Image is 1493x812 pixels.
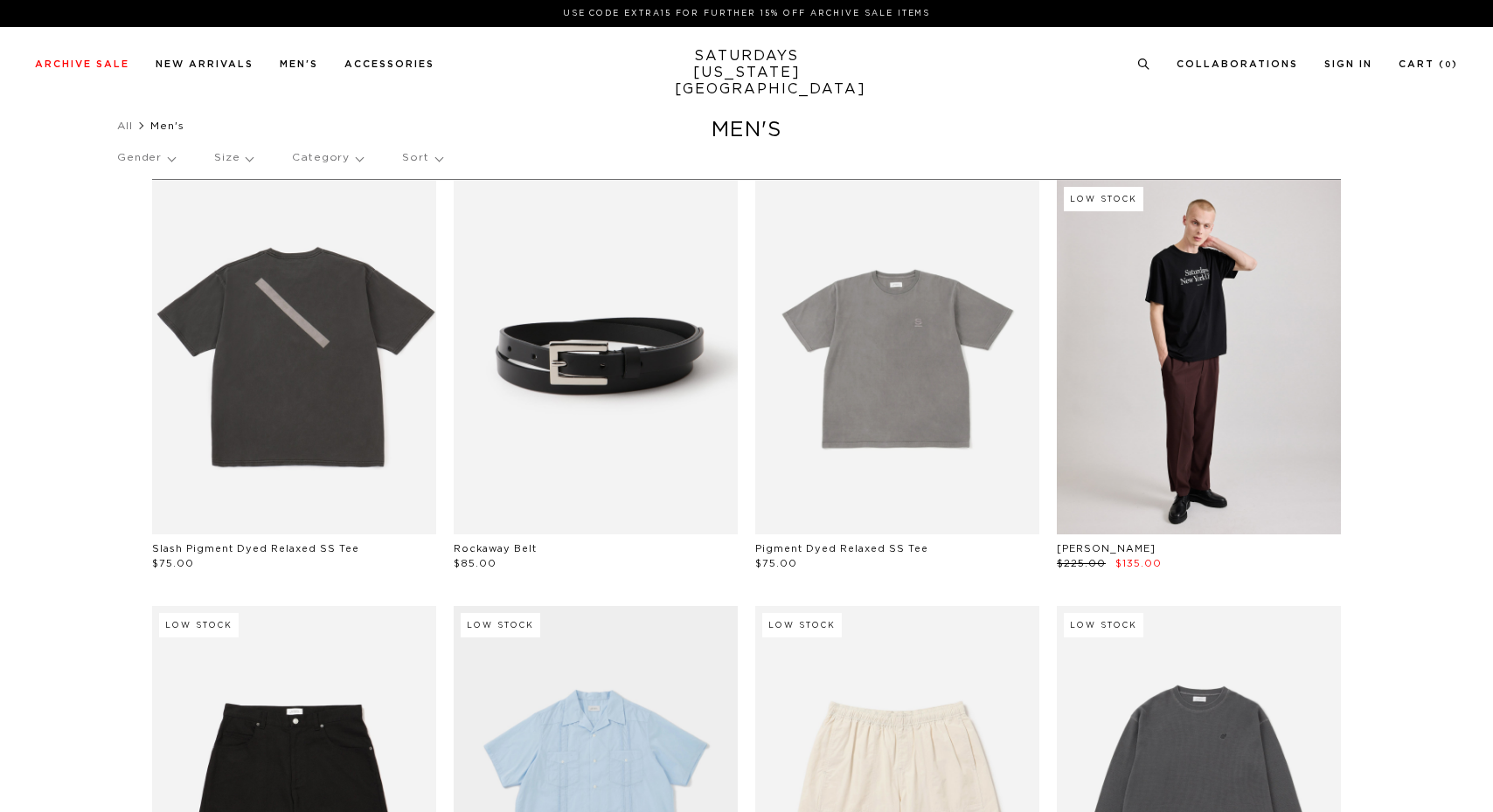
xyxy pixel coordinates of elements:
[762,613,842,637] div: Low Stock
[1324,59,1372,69] a: Sign In
[1177,59,1298,69] a: Collaborations
[35,59,129,69] a: Archive Sale
[755,544,928,554] a: Pigment Dyed Relaxed SS Tee
[1057,559,1106,568] span: $225.00
[292,138,363,178] p: Category
[402,138,441,178] p: Sort
[117,138,175,178] p: Gender
[42,7,1451,20] p: Use Code EXTRA15 for Further 15% Off Archive Sale Items
[454,544,537,554] a: Rockaway Belt
[461,613,540,637] div: Low Stock
[152,544,359,554] a: Slash Pigment Dyed Relaxed SS Tee
[1115,559,1162,568] span: $135.00
[280,59,318,69] a: Men's
[1057,544,1156,554] a: [PERSON_NAME]
[1445,61,1452,69] small: 0
[117,120,133,131] a: All
[344,59,434,69] a: Accessories
[755,559,797,568] span: $75.00
[1399,59,1458,69] a: Cart (0)
[1064,187,1143,211] div: Low Stock
[454,559,497,568] span: $85.00
[214,138,253,178] p: Size
[159,613,239,637] div: Low Stock
[675,48,819,98] a: SATURDAYS[US_STATE][GEOGRAPHIC_DATA]
[152,559,194,568] span: $75.00
[156,59,253,69] a: New Arrivals
[150,120,184,131] span: Men's
[1064,613,1143,637] div: Low Stock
